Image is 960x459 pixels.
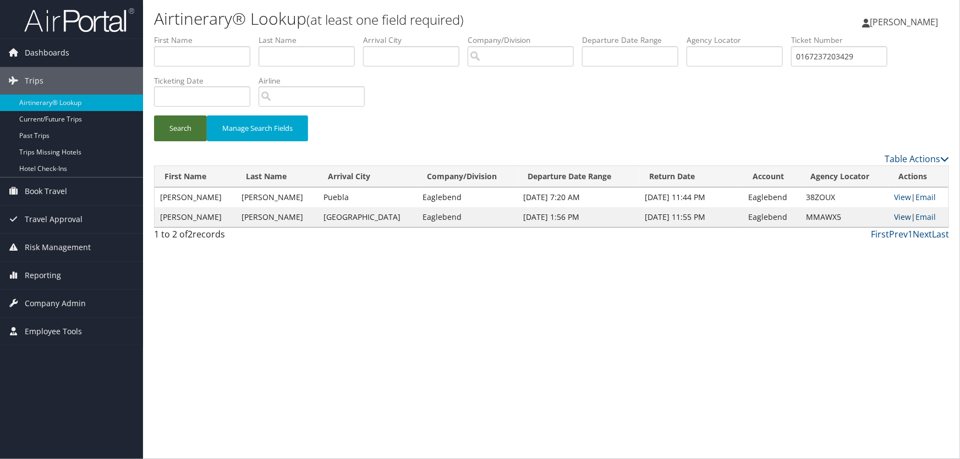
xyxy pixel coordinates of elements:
[908,228,913,240] a: 1
[639,187,743,207] td: [DATE] 11:44 PM
[318,207,417,227] td: [GEOGRAPHIC_DATA]
[318,187,417,207] td: Puebla
[800,187,889,207] td: 38ZOUX
[913,228,932,240] a: Next
[237,207,319,227] td: [PERSON_NAME]
[207,115,308,141] button: Manage Search Fields
[259,75,373,86] label: Airline
[25,39,69,67] span: Dashboards
[417,166,518,187] th: Company/Division
[932,228,949,240] a: Last
[743,187,800,207] td: Eaglebend
[154,115,207,141] button: Search
[237,187,319,207] td: [PERSON_NAME]
[889,207,948,227] td: |
[318,166,417,187] th: Arrival City: activate to sort column ascending
[518,207,640,227] td: [DATE] 1:56 PM
[363,35,468,46] label: Arrival City
[25,206,83,233] span: Travel Approval
[259,35,363,46] label: Last Name
[24,7,134,33] img: airportal-logo.png
[468,35,582,46] label: Company/Division
[885,153,949,165] a: Table Actions
[154,35,259,46] label: First Name
[916,192,936,202] a: Email
[889,228,908,240] a: Prev
[188,228,193,240] span: 2
[895,212,912,222] a: View
[791,35,896,46] label: Ticket Number
[895,192,912,202] a: View
[871,228,889,240] a: First
[155,166,237,187] th: First Name: activate to sort column ascending
[25,262,61,289] span: Reporting
[417,207,518,227] td: Eaglebend
[154,228,341,246] div: 1 to 2 of records
[25,234,91,261] span: Risk Management
[237,166,319,187] th: Last Name: activate to sort column ascending
[518,187,640,207] td: [DATE] 7:20 AM
[25,290,86,317] span: Company Admin
[154,7,684,30] h1: Airtinerary® Lookup
[889,187,948,207] td: |
[25,318,82,345] span: Employee Tools
[155,187,237,207] td: [PERSON_NAME]
[417,187,518,207] td: Eaglebend
[154,75,259,86] label: Ticketing Date
[743,207,800,227] td: Eaglebend
[800,166,889,187] th: Agency Locator: activate to sort column ascending
[862,5,949,38] a: [PERSON_NAME]
[518,166,640,187] th: Departure Date Range: activate to sort column ascending
[800,207,889,227] td: MMAWX5
[25,67,43,95] span: Trips
[306,10,464,29] small: (at least one field required)
[25,178,67,205] span: Book Travel
[639,207,743,227] td: [DATE] 11:55 PM
[582,35,687,46] label: Departure Date Range
[155,207,237,227] td: [PERSON_NAME]
[870,16,938,28] span: [PERSON_NAME]
[889,166,948,187] th: Actions
[916,212,936,222] a: Email
[743,166,800,187] th: Account: activate to sort column ascending
[639,166,743,187] th: Return Date: activate to sort column ascending
[687,35,791,46] label: Agency Locator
